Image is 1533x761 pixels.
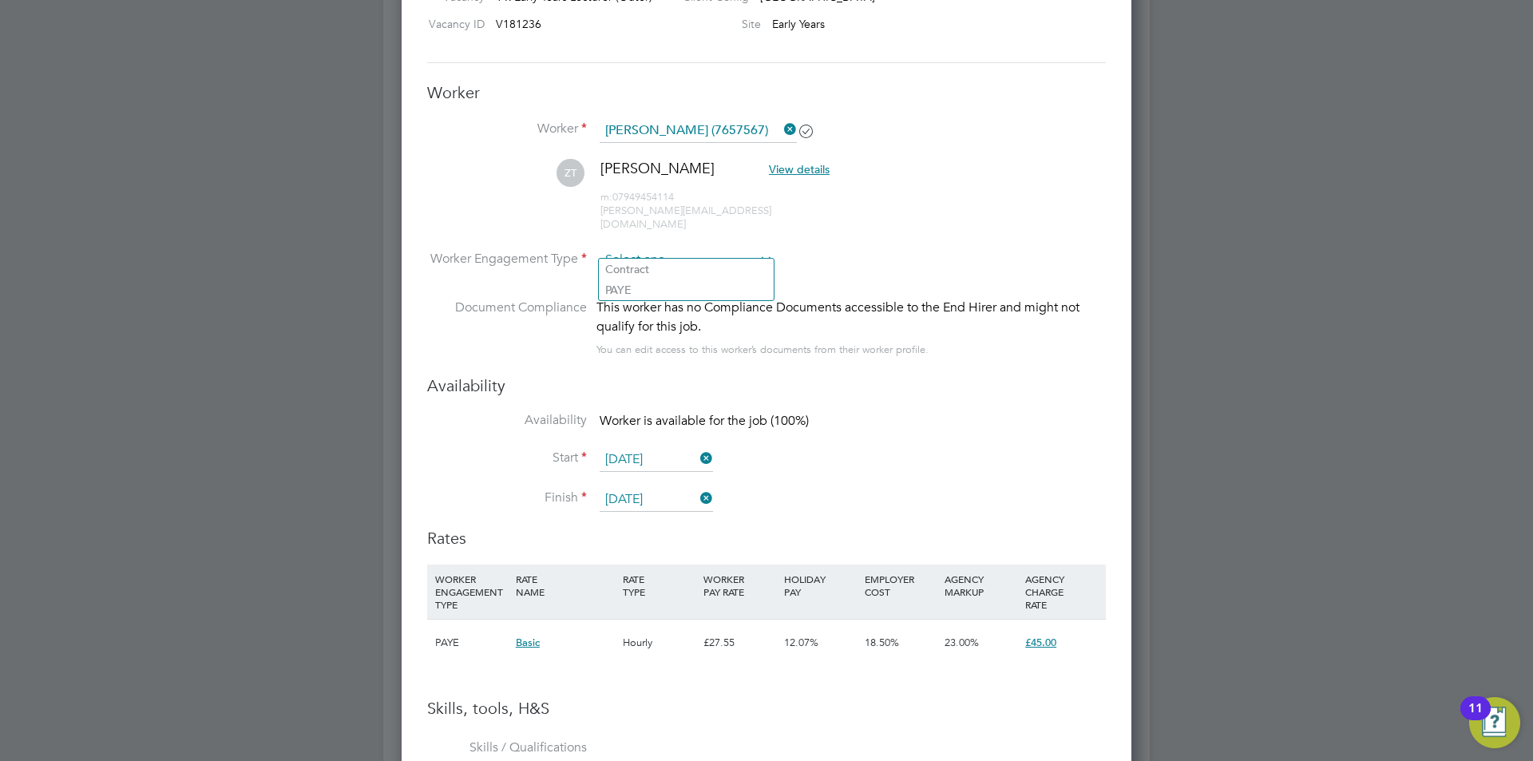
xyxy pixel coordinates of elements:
[1025,636,1056,649] span: £45.00
[427,698,1106,719] h3: Skills, tools, H&S
[600,190,674,204] span: 07949454114
[596,340,929,359] div: You can edit access to this worker’s documents from their worker profile.
[600,204,771,231] span: [PERSON_NAME][EMAIL_ADDRESS][DOMAIN_NAME]
[599,259,774,279] li: Contract
[772,17,825,31] span: Early Years
[427,251,587,268] label: Worker Engagement Type
[427,82,1106,103] h3: Worker
[421,17,485,31] label: Vacancy ID
[600,159,715,177] span: [PERSON_NAME]
[431,565,512,619] div: WORKER ENGAGEMENT TYPE
[427,412,587,429] label: Availability
[699,565,780,606] div: WORKER PAY RATE
[600,413,809,429] span: Worker is available for the job (100%)
[699,620,780,666] div: £27.55
[784,636,818,649] span: 12.07%
[941,565,1021,606] div: AGENCY MARKUP
[945,636,979,649] span: 23.00%
[1469,697,1520,748] button: Open Resource Center, 11 new notifications
[600,488,713,512] input: Select one
[865,636,899,649] span: 18.50%
[600,448,713,472] input: Select one
[427,450,587,466] label: Start
[600,119,797,143] input: Search for...
[427,739,587,756] label: Skills / Qualifications
[427,489,587,506] label: Finish
[596,298,1106,336] div: This worker has no Compliance Documents accessible to the End Hirer and might not qualify for thi...
[619,565,699,606] div: RATE TYPE
[780,565,861,606] div: HOLIDAY PAY
[1021,565,1102,619] div: AGENCY CHARGE RATE
[427,298,587,356] label: Document Compliance
[861,565,941,606] div: EMPLOYER COST
[670,17,761,31] label: Site
[496,17,541,31] span: V181236
[427,121,587,137] label: Worker
[431,620,512,666] div: PAYE
[599,279,774,300] li: PAYE
[427,528,1106,549] h3: Rates
[1468,708,1483,729] div: 11
[512,565,619,606] div: RATE NAME
[427,375,1106,396] h3: Availability
[557,159,584,187] span: ZT
[619,620,699,666] div: Hourly
[769,162,830,176] span: View details
[600,190,612,204] span: m:
[516,636,540,649] span: Basic
[600,248,773,272] input: Select one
